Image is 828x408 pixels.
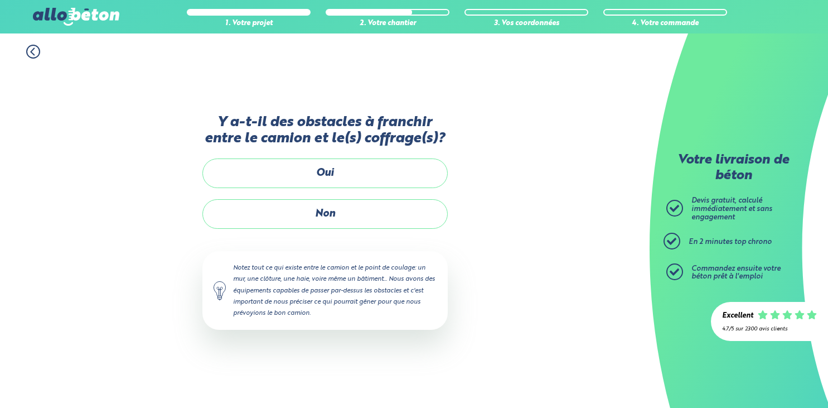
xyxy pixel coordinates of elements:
[464,20,588,28] div: 3. Vos coordonnées
[202,251,448,330] div: Notez tout ce qui existe entre le camion et le point de coulage: un mur, une clôture, une haie, v...
[691,197,772,220] span: Devis gratuit, calculé immédiatement et sans engagement
[187,20,311,28] div: 1. Votre projet
[326,20,449,28] div: 2. Votre chantier
[202,114,448,147] label: Y a-t-il des obstacles à franchir entre le camion et le(s) coffrage(s)?
[729,364,816,396] iframe: Help widget launcher
[722,326,817,332] div: 4.7/5 sur 2300 avis clients
[669,153,797,184] p: Votre livraison de béton
[202,199,448,229] label: Non
[603,20,727,28] div: 4. Votre commande
[722,312,753,320] div: Excellent
[33,8,119,26] img: allobéton
[691,265,781,281] span: Commandez ensuite votre béton prêt à l'emploi
[689,238,772,246] span: En 2 minutes top chrono
[202,159,448,188] label: Oui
